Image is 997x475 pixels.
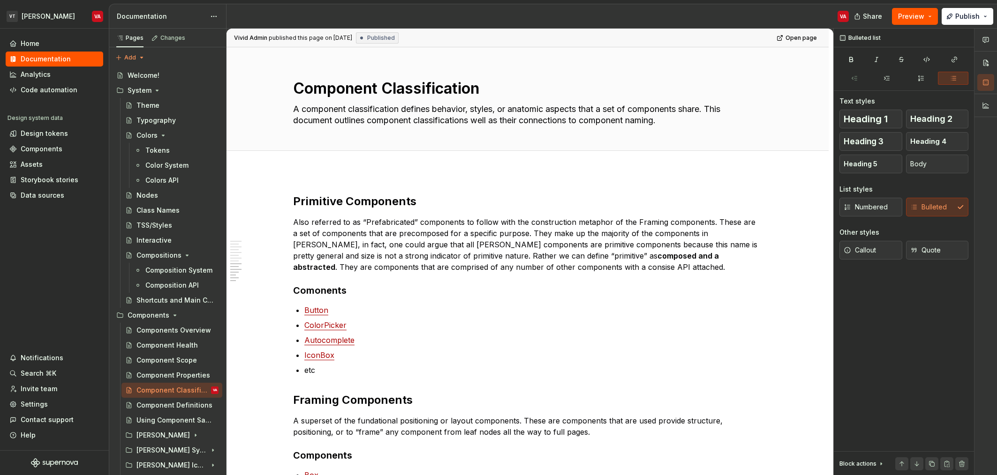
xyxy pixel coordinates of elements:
[31,458,78,468] svg: Supernova Logo
[130,173,222,188] a: Colors API
[136,371,210,380] div: Component Properties
[293,415,762,438] p: A superset of the fundational positioning or layout components. These are components that are use...
[94,13,101,20] div: VA
[839,198,902,216] button: Numbered
[128,311,169,320] div: Components
[6,82,103,97] a: Code automation
[839,457,885,470] div: Block actions
[7,11,18,22] div: VT
[21,353,63,363] div: Notifications
[136,206,180,215] div: Class Names
[121,98,222,113] a: Theme
[906,241,969,260] button: Quote
[6,381,103,396] a: Invite team
[2,6,107,26] button: VT[PERSON_NAME]VA
[6,67,103,82] a: Analytics
[160,34,185,42] div: Changes
[136,430,190,440] div: [PERSON_NAME]
[6,350,103,365] button: Notifications
[6,157,103,172] a: Assets
[844,137,884,146] span: Heading 3
[121,293,222,308] a: Shortcuts and Main Component Properties
[136,131,158,140] div: Colors
[121,368,222,383] a: Component Properties
[839,110,902,128] button: Heading 1
[113,68,222,83] a: Welcome!
[291,102,760,128] textarea: A component classification defines behavior, styles, or anatomic aspects that a set of components...
[124,54,136,61] span: Add
[293,393,762,408] h2: Framing Components
[293,284,762,297] h3: Comonents
[234,34,267,42] span: Vivid Admin
[293,216,762,273] p: Also referred to as “Prefabricated” components to follow with the construction metaphor of the Fr...
[121,338,222,353] a: Component Health
[910,159,927,169] span: Body
[113,51,148,64] button: Add
[839,241,902,260] button: Callout
[863,12,882,21] span: Share
[21,85,77,95] div: Code automation
[304,305,328,315] a: Button
[145,266,212,275] div: Composition System
[840,13,846,20] div: VA
[136,326,211,335] div: Components Overview
[6,412,103,427] button: Contact support
[293,449,762,462] h3: Components
[121,383,222,398] a: Component ClassificationVA
[121,398,222,413] a: Component Definitions
[21,369,56,378] div: Search ⌘K
[213,386,217,395] div: VA
[116,34,144,42] div: Pages
[21,384,57,393] div: Invite team
[6,188,103,203] a: Data sources
[113,83,222,98] div: System
[6,36,103,51] a: Home
[136,416,214,425] div: Using Component Sandboxes
[121,188,222,203] a: Nodes
[121,413,222,428] a: Using Component Sandboxes
[6,366,103,381] button: Search ⌘K
[910,114,952,124] span: Heading 2
[304,350,334,360] a: IconBox
[145,281,199,290] div: Composition API
[145,146,170,155] div: Tokens
[121,428,222,443] div: [PERSON_NAME]
[136,386,209,395] div: Component Classification
[121,218,222,233] a: TSS/Styles
[121,443,222,458] div: [PERSON_NAME] System
[6,52,103,67] a: Documentation
[117,12,205,21] div: Documentation
[6,126,103,141] a: Design tokens
[113,308,222,323] div: Components
[910,245,941,255] span: Quote
[121,248,222,263] a: Compositions
[121,203,222,218] a: Class Names
[898,12,924,21] span: Preview
[21,415,74,424] div: Contact support
[849,8,888,25] button: Share
[130,278,222,293] a: Composition API
[906,110,969,128] button: Heading 2
[136,341,198,350] div: Component Health
[955,12,980,21] span: Publish
[136,296,214,305] div: Shortcuts and Main Component Properties
[22,12,75,21] div: [PERSON_NAME]
[844,202,888,212] span: Numbered
[6,172,103,187] a: Storybook stories
[121,233,222,248] a: Interactive
[906,155,969,173] button: Body
[304,364,762,376] p: etc
[6,397,103,412] a: Settings
[6,141,103,156] a: Components
[136,191,158,200] div: Nodes
[304,335,355,345] a: Autocomplete
[136,445,207,455] div: [PERSON_NAME] System
[21,191,64,200] div: Data sources
[130,158,222,173] a: Color System
[130,143,222,158] a: Tokens
[774,31,821,45] a: Open page
[839,228,879,237] div: Other styles
[21,144,62,154] div: Components
[291,77,760,100] textarea: Component Classification
[21,160,43,169] div: Assets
